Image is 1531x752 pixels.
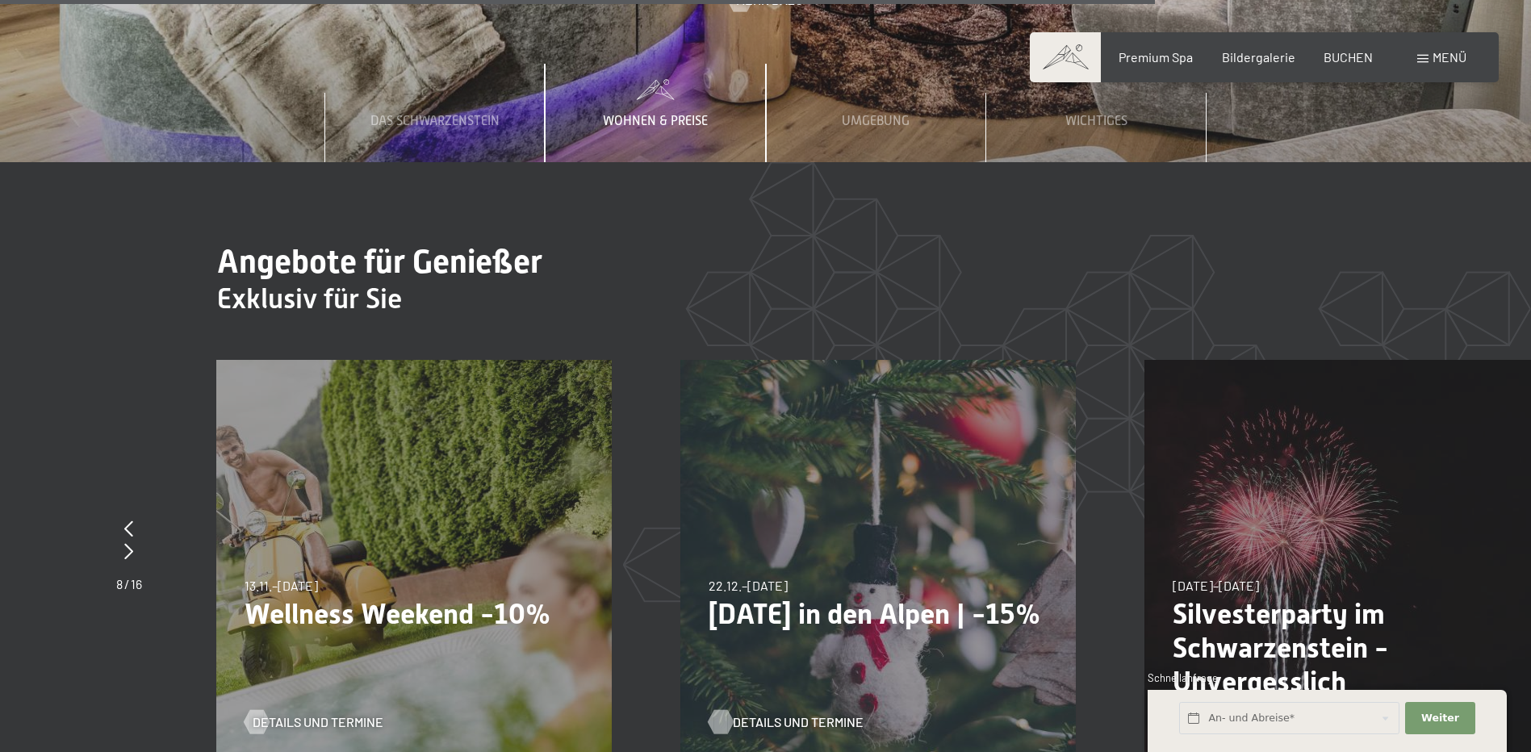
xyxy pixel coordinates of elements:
[217,243,542,281] span: Angebote für Genießer
[1065,114,1127,128] span: Wichtiges
[603,114,708,128] span: Wohnen & Preise
[370,114,500,128] span: Das Schwarzenstein
[733,713,864,731] span: Details und Termine
[253,713,383,731] span: Details und Termine
[1173,597,1512,699] p: Silvesterparty im Schwarzenstein - Unvergesslich
[245,713,383,731] a: Details und Termine
[1148,671,1218,684] span: Schnellanfrage
[245,597,584,631] p: Wellness Weekend -10%
[245,578,318,593] span: 13.11.–[DATE]
[217,282,402,315] span: Exklusiv für Sie
[116,576,123,591] span: 8
[709,597,1048,631] p: [DATE] in den Alpen | -15%
[709,578,788,593] span: 22.12.–[DATE]
[842,114,910,128] span: Umgebung
[1405,702,1475,735] button: Weiter
[131,576,142,591] span: 16
[1421,711,1459,725] span: Weiter
[1119,49,1193,65] a: Premium Spa
[1433,49,1466,65] span: Menü
[1173,578,1259,593] span: [DATE]–[DATE]
[1324,49,1373,65] a: BUCHEN
[1222,49,1295,65] a: Bildergalerie
[124,576,129,591] span: /
[709,713,847,731] a: Details und Termine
